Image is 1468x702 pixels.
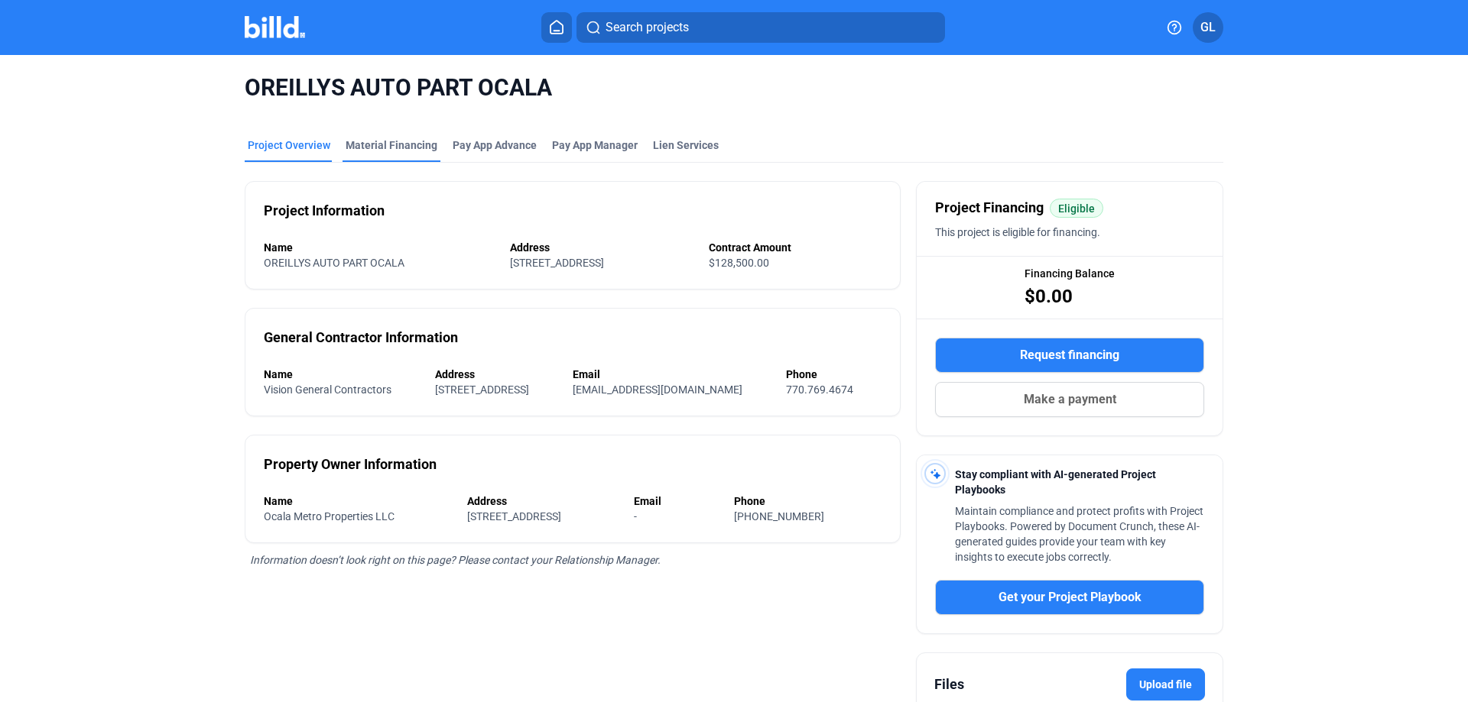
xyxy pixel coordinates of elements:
[1050,199,1103,218] mat-chip: Eligible
[1025,284,1073,309] span: $0.00
[653,137,719,153] div: Lien Services
[955,505,1203,563] span: Maintain compliance and protect profits with Project Playbooks. Powered by Document Crunch, these...
[935,382,1204,417] button: Make a payment
[1020,346,1119,364] span: Request financing
[786,383,853,396] span: 770.769.4674
[510,240,694,255] div: Address
[435,367,557,382] div: Address
[1200,18,1216,37] span: GL
[709,257,769,269] span: $128,500.00
[264,327,458,348] div: General Contractor Information
[573,367,771,382] div: Email
[264,454,437,475] div: Property Owner Information
[250,554,661,566] span: Information doesn’t look right on this page? Please contact your Relationship Manager.
[510,257,604,269] span: [STREET_ADDRESS]
[264,257,404,269] span: OREILLYS AUTO PART OCALA
[245,73,1223,102] span: OREILLYS AUTO PART OCALA
[467,493,619,509] div: Address
[264,240,495,255] div: Name
[935,338,1204,373] button: Request financing
[248,137,330,153] div: Project Overview
[573,383,742,396] span: [EMAIL_ADDRESS][DOMAIN_NAME]
[1193,12,1223,43] button: GL
[786,367,882,382] div: Phone
[1025,266,1115,281] span: Financing Balance
[935,226,1100,238] span: This project is eligible for financing.
[467,510,561,522] span: [STREET_ADDRESS]
[935,580,1204,615] button: Get your Project Playbook
[264,367,420,382] div: Name
[264,200,385,222] div: Project Information
[606,18,689,37] span: Search projects
[1126,668,1205,700] label: Upload file
[576,12,945,43] button: Search projects
[435,383,529,396] span: [STREET_ADDRESS]
[634,510,637,522] span: -
[734,493,882,509] div: Phone
[709,240,882,255] div: Contract Amount
[934,674,964,695] div: Files
[264,383,391,396] span: Vision General Contractors
[1024,390,1116,409] span: Make a payment
[264,493,452,509] div: Name
[245,16,305,38] img: Billd Company Logo
[634,493,719,509] div: Email
[264,510,395,522] span: Ocala Metro Properties LLC
[935,197,1044,218] span: Project Financing
[999,588,1142,607] span: Get your Project Playbook
[453,137,537,153] div: Pay App Advance
[552,137,638,153] span: Pay App Manager
[734,510,824,522] span: [PHONE_NUMBER]
[955,468,1156,496] span: Stay compliant with AI-generated Project Playbooks
[346,137,437,153] div: Material Financing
